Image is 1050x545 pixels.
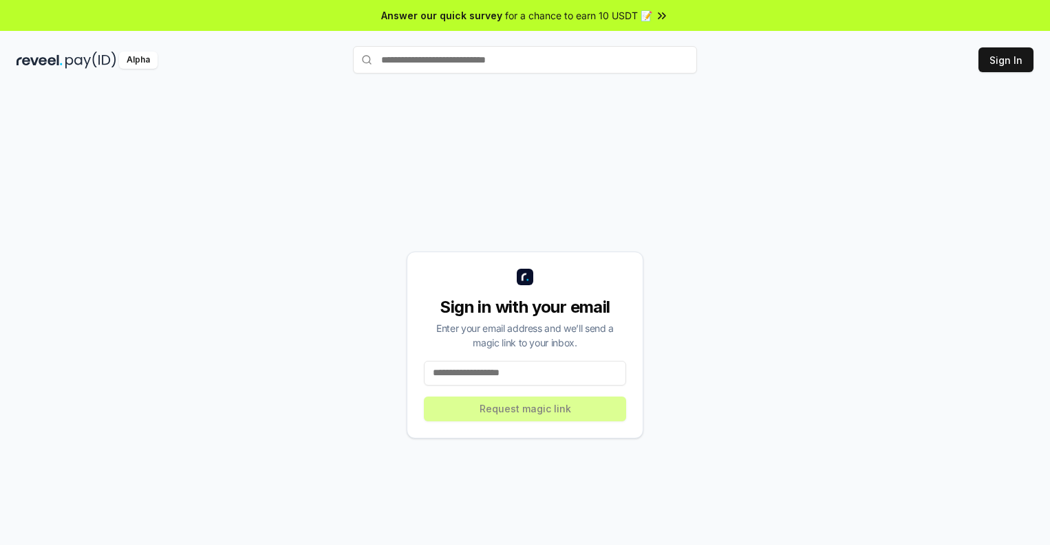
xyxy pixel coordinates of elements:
[978,47,1033,72] button: Sign In
[424,296,626,318] div: Sign in with your email
[505,8,652,23] span: for a chance to earn 10 USDT 📝
[381,8,502,23] span: Answer our quick survey
[119,52,158,69] div: Alpha
[65,52,116,69] img: pay_id
[517,269,533,285] img: logo_small
[424,321,626,350] div: Enter your email address and we’ll send a magic link to your inbox.
[17,52,63,69] img: reveel_dark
